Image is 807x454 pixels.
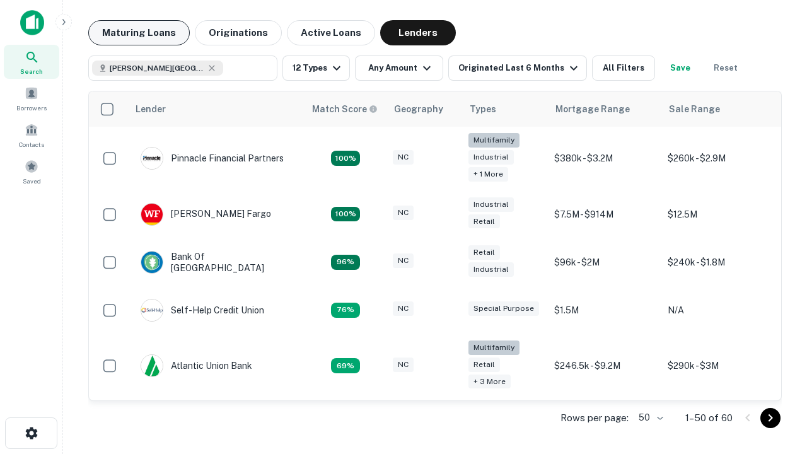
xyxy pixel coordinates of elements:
[355,55,443,81] button: Any Amount
[141,203,271,226] div: [PERSON_NAME] Fargo
[661,286,775,334] td: N/A
[548,127,661,190] td: $380k - $3.2M
[661,91,775,127] th: Sale Range
[560,410,629,426] p: Rows per page:
[141,300,163,321] img: picture
[548,334,661,398] td: $246.5k - $9.2M
[141,354,252,377] div: Atlantic Union Bank
[661,238,775,286] td: $240k - $1.8M
[331,151,360,166] div: Matching Properties: 26, hasApolloMatch: undefined
[468,197,514,212] div: Industrial
[287,20,375,45] button: Active Loans
[468,262,514,277] div: Industrial
[88,20,190,45] button: Maturing Loans
[634,409,665,427] div: 50
[548,91,661,127] th: Mortgage Range
[282,55,350,81] button: 12 Types
[669,102,720,117] div: Sale Range
[468,214,500,229] div: Retail
[4,154,59,189] a: Saved
[393,206,414,220] div: NC
[141,251,292,274] div: Bank Of [GEOGRAPHIC_DATA]
[448,55,587,81] button: Originated Last 6 Months
[660,55,700,81] button: Save your search to get updates of matches that match your search criteria.
[20,10,44,35] img: capitalize-icon.png
[661,334,775,398] td: $290k - $3M
[312,102,378,116] div: Capitalize uses an advanced AI algorithm to match your search with the best lender. The match sco...
[468,167,508,182] div: + 1 more
[468,245,500,260] div: Retail
[462,91,548,127] th: Types
[331,207,360,222] div: Matching Properties: 15, hasApolloMatch: undefined
[331,303,360,318] div: Matching Properties: 11, hasApolloMatch: undefined
[458,61,581,76] div: Originated Last 6 Months
[110,62,204,74] span: [PERSON_NAME][GEOGRAPHIC_DATA], [GEOGRAPHIC_DATA]
[136,102,166,117] div: Lender
[468,133,520,148] div: Multifamily
[305,91,386,127] th: Capitalize uses an advanced AI algorithm to match your search with the best lender. The match sco...
[744,353,807,414] iframe: Chat Widget
[685,410,733,426] p: 1–50 of 60
[141,252,163,273] img: picture
[4,45,59,79] a: Search
[393,358,414,372] div: NC
[468,340,520,355] div: Multifamily
[661,190,775,238] td: $12.5M
[393,150,414,165] div: NC
[19,139,44,149] span: Contacts
[141,299,264,322] div: Self-help Credit Union
[331,358,360,373] div: Matching Properties: 10, hasApolloMatch: undefined
[20,66,43,76] span: Search
[705,55,746,81] button: Reset
[468,375,511,389] div: + 3 more
[312,102,375,116] h6: Match Score
[468,301,539,316] div: Special Purpose
[468,150,514,165] div: Industrial
[393,301,414,316] div: NC
[548,286,661,334] td: $1.5M
[760,408,781,428] button: Go to next page
[661,127,775,190] td: $260k - $2.9M
[548,238,661,286] td: $96k - $2M
[331,255,360,270] div: Matching Properties: 14, hasApolloMatch: undefined
[128,91,305,127] th: Lender
[23,176,41,186] span: Saved
[141,148,163,169] img: picture
[468,358,500,372] div: Retail
[592,55,655,81] button: All Filters
[141,355,163,376] img: picture
[386,91,462,127] th: Geography
[470,102,496,117] div: Types
[195,20,282,45] button: Originations
[141,204,163,225] img: picture
[380,20,456,45] button: Lenders
[4,81,59,115] a: Borrowers
[555,102,630,117] div: Mortgage Range
[393,253,414,268] div: NC
[16,103,47,113] span: Borrowers
[4,118,59,152] a: Contacts
[548,190,661,238] td: $7.5M - $914M
[394,102,443,117] div: Geography
[141,147,284,170] div: Pinnacle Financial Partners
